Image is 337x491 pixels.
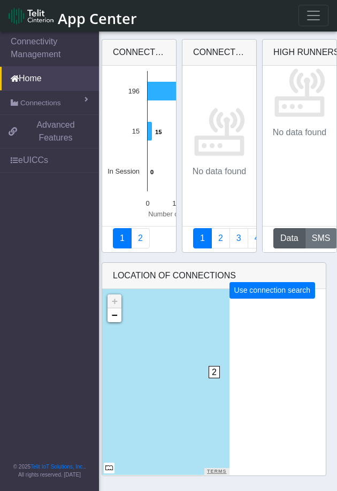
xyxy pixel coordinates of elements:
[102,40,176,66] div: Connectivity status
[132,127,140,135] text: 15
[19,119,92,144] span: Advanced Features
[248,228,266,248] a: Connections By Carrier
[113,228,165,248] nav: Summary paging
[102,263,326,289] div: LOCATION OF CONNECTIONS
[20,98,61,108] span: Connections
[182,40,256,66] div: Connections By Country
[194,105,246,157] img: devices.svg
[9,7,53,25] img: logo-telit-cinterion-gw-new.png
[9,4,135,27] a: App Center
[193,228,246,248] nav: Summary paging
[145,199,149,207] text: 0
[229,228,248,248] a: Usage per Country
[30,464,84,470] a: Telit IoT Solutions, Inc.
[273,228,305,248] button: Data
[193,165,247,178] p: No data found
[113,228,132,248] a: Connectivity status
[108,294,121,308] a: Zoom in
[298,5,328,26] button: Toggle navigation
[128,87,140,95] text: 196
[155,129,162,135] text: 15
[172,199,183,207] text: 100
[211,228,230,248] a: Carrier
[148,210,239,218] text: Number of [PERSON_NAME]
[150,169,154,175] text: 0
[209,366,219,398] div: 2
[229,282,315,299] button: Use connection search
[274,66,326,118] img: No data found
[58,9,137,28] span: App Center
[131,228,150,248] a: Deployment status
[273,126,327,139] p: No data found
[207,469,227,474] a: Terms
[108,167,140,175] text: In Session
[193,228,212,248] a: Connections By Country
[209,366,220,378] span: 2
[108,308,121,322] a: Zoom out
